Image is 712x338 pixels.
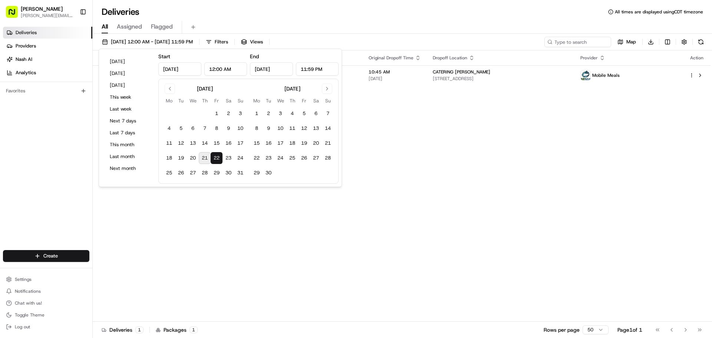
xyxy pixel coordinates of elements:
img: Nash [7,7,22,22]
button: 5 [175,122,187,134]
button: 24 [274,152,286,164]
div: [DATE] [197,85,213,92]
img: 9188753566659_6852d8bf1fb38e338040_72.png [16,71,29,84]
button: 8 [211,122,222,134]
button: 6 [310,108,322,119]
th: Thursday [286,97,298,105]
span: 10:45 AM [369,69,421,75]
h1: Deliveries [102,6,139,18]
button: 3 [234,108,246,119]
button: 12 [175,137,187,149]
button: 4 [163,122,175,134]
div: 1 [135,326,144,333]
button: Go to next month [322,83,332,94]
div: 💻 [63,167,69,173]
span: Toggle Theme [15,312,44,318]
button: 20 [310,137,322,149]
input: Type to search [544,37,611,47]
th: Tuesday [175,97,187,105]
span: Flagged [151,22,173,31]
span: [PERSON_NAME] [23,115,60,121]
th: Wednesday [274,97,286,105]
span: Pylon [74,184,90,190]
button: 9 [263,122,274,134]
button: [PERSON_NAME] [21,5,63,13]
button: 30 [222,167,234,179]
button: [PERSON_NAME][EMAIL_ADDRESS][DOMAIN_NAME] [21,13,74,19]
button: 7 [199,122,211,134]
input: Date [250,62,293,76]
button: 5 [298,108,310,119]
button: 26 [298,152,310,164]
button: 18 [286,137,298,149]
button: Refresh [696,37,706,47]
button: 23 [263,152,274,164]
span: CATERING [PERSON_NAME] [433,69,490,75]
input: Clear [19,48,122,56]
div: Favorites [3,85,89,97]
button: 26 [175,167,187,179]
button: 19 [175,152,187,164]
button: Last 7 days [106,128,151,138]
span: [DATE] [66,115,81,121]
div: Packages [156,326,198,334]
button: [DATE] [106,68,151,79]
button: 25 [163,167,175,179]
a: Deliveries [3,27,92,39]
button: 6 [187,122,199,134]
span: Analytics [16,69,36,76]
button: This month [106,140,151,150]
span: Chat with us! [15,300,42,306]
span: [DATE] [369,76,421,82]
button: This week [106,92,151,102]
button: 30 [263,167,274,179]
img: 1736555255976-a54dd68f-1ca7-489b-9aae-adbdc363a1c4 [15,115,21,121]
th: Friday [211,97,222,105]
img: Masood Aslam [7,108,19,120]
button: 9 [222,122,234,134]
div: Past conversations [7,96,50,102]
span: Settings [15,276,32,282]
th: Saturday [310,97,322,105]
button: 7 [322,108,334,119]
label: End [250,53,259,60]
button: Go to previous month [165,83,175,94]
button: 15 [211,137,222,149]
p: Rows per page [544,326,580,334]
th: Sunday [322,97,334,105]
span: Providers [16,43,36,49]
th: Tuesday [263,97,274,105]
button: [DATE] [106,80,151,91]
th: Monday [163,97,175,105]
button: 15 [251,137,263,149]
span: • [62,115,64,121]
span: Notifications [15,288,41,294]
span: Original Dropoff Time [369,55,413,61]
button: 3 [274,108,286,119]
button: 28 [322,152,334,164]
button: 24 [234,152,246,164]
button: Next 7 days [106,116,151,126]
img: MM.png [581,70,590,80]
button: 22 [251,152,263,164]
th: Saturday [222,97,234,105]
span: Create [43,253,58,259]
span: Assigned [117,22,142,31]
span: Mobile Meals [592,72,620,78]
span: [DATE] [29,135,44,141]
th: Friday [298,97,310,105]
a: Analytics [3,67,92,79]
button: 29 [251,167,263,179]
div: 📗 [7,167,13,173]
span: Map [626,39,636,45]
a: 💻API Documentation [60,163,122,176]
span: All [102,22,108,31]
label: Start [158,53,170,60]
button: Start new chat [126,73,135,82]
input: Time [204,62,247,76]
input: Time [296,62,339,76]
button: 17 [234,137,246,149]
button: [DATE] 12:00 AM - [DATE] 11:59 PM [99,37,196,47]
button: 27 [310,152,322,164]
